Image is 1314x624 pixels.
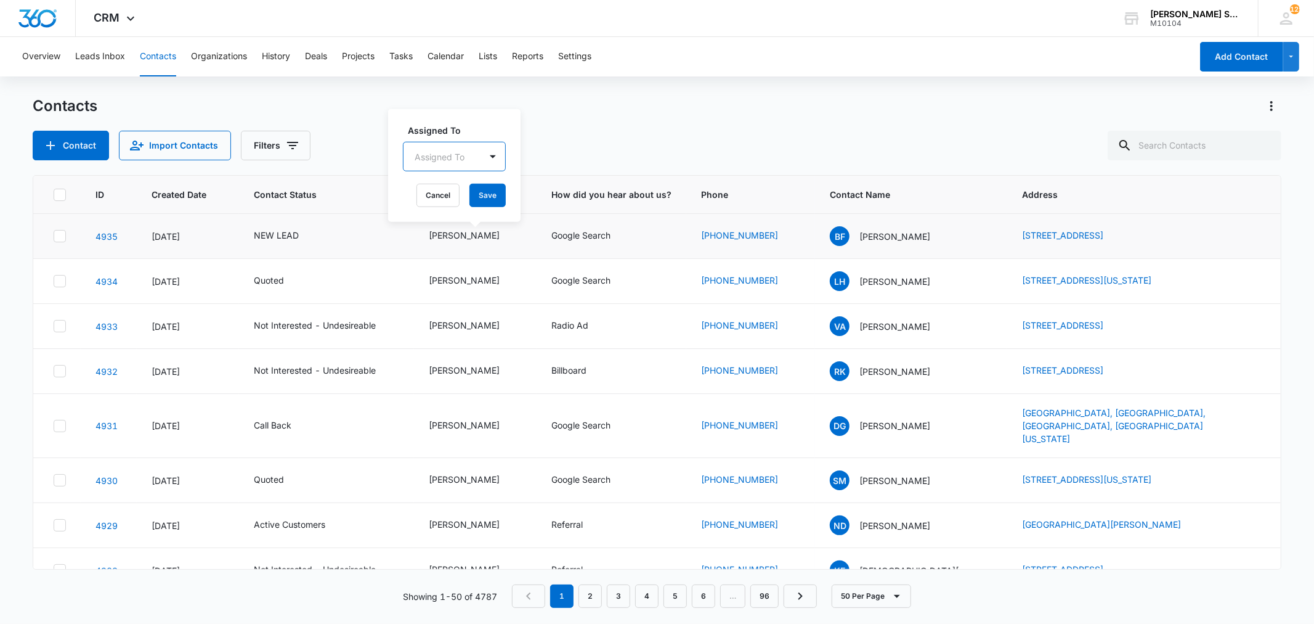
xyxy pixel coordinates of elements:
[254,563,376,576] div: Not Interested - Undesireable
[1022,188,1243,201] span: Address
[254,473,284,486] div: Quoted
[95,188,104,201] span: ID
[254,518,347,533] div: Contact Status - Active Customers - Select to Edit Field
[428,37,464,76] button: Calendar
[254,364,398,379] div: Contact Status - Not Interested - Undesireable - Select to Edit Field
[191,37,247,76] button: Organizations
[429,229,500,242] div: [PERSON_NAME]
[254,188,381,201] span: Contact Status
[830,361,952,381] div: Contact Name - Rene Kott - Select to Edit Field
[551,518,583,531] div: Referral
[701,563,778,576] a: [PHONE_NUMBER]
[830,560,850,580] span: KE
[429,473,522,488] div: Assigned To - Ted DiMayo - Select to Edit Field
[551,188,671,201] span: How did you hear about us?
[550,585,574,608] em: 1
[830,515,850,535] span: ND
[1262,96,1281,116] button: Actions
[701,563,800,578] div: Phone - (903) 932-8001 - Select to Edit Field
[692,585,715,608] a: Page 6
[119,131,231,160] button: Import Contacts
[33,97,97,115] h1: Contacts
[95,475,118,486] a: Navigate to contact details page for Subhash Makkena
[830,560,992,580] div: Contact Name - KRISTEN ELLIOTT - Select to Edit Field
[152,474,224,487] div: [DATE]
[701,274,800,289] div: Phone - (815) 245-6744 - Select to Edit Field
[429,563,500,576] div: [PERSON_NAME]
[701,473,800,488] div: Phone - (513) 488-2888 - Select to Edit Field
[830,271,952,291] div: Contact Name - Lori Hromadka - Select to Edit Field
[1022,274,1174,289] div: Address - 21363 Willow Pass, Shorewood, Illinois, 60404 - Select to Edit Field
[830,316,850,336] span: VA
[429,274,500,287] div: [PERSON_NAME]
[152,419,224,432] div: [DATE]
[830,188,975,201] span: Contact Name
[859,275,930,288] p: [PERSON_NAME]
[1200,42,1283,72] button: Add Contact
[152,564,224,577] div: [DATE]
[254,229,321,244] div: Contact Status - NEW LEAD - Select to Edit Field
[1022,563,1125,578] div: Address - 202 CHIMNEY RIDGE LANE, HALLSVILLE, TX, 75650 - Select to Edit Field
[1022,320,1103,330] a: [STREET_ADDRESS]
[701,518,778,531] a: [PHONE_NUMBER]
[1022,408,1206,444] a: [GEOGRAPHIC_DATA], [GEOGRAPHIC_DATA], [GEOGRAPHIC_DATA], [GEOGRAPHIC_DATA][US_STATE]
[784,585,817,608] a: Next Page
[750,585,779,608] a: Page 96
[701,319,800,334] div: Phone - (626) 972-7642 - Select to Edit Field
[830,470,850,490] span: SM
[551,229,633,244] div: How did you hear about us? - Google Search - Select to Edit Field
[429,419,522,433] div: Assigned To - Brian Johnston - Select to Edit Field
[94,11,120,24] span: CRM
[95,421,118,431] a: Navigate to contact details page for Divanshi Gupta
[551,563,605,578] div: How did you hear about us? - Referral - Select to Edit Field
[701,319,778,332] a: [PHONE_NUMBER]
[152,230,224,243] div: [DATE]
[429,518,522,533] div: Assigned To - Ted DiMayo - Select to Edit Field
[512,585,817,608] nav: Pagination
[859,564,970,577] p: [DEMOGRAPHIC_DATA][PERSON_NAME]
[701,518,800,533] div: Phone - (608) 234-2522 - Select to Edit Field
[254,319,398,334] div: Contact Status - Not Interested - Undesireable - Select to Edit Field
[859,474,930,487] p: [PERSON_NAME]
[663,585,687,608] a: Page 5
[75,37,125,76] button: Leads Inbox
[1022,519,1181,530] a: [GEOGRAPHIC_DATA][PERSON_NAME]
[1022,406,1260,445] div: Address - Dallas, TX, USA, Dallas, Texas, 75001 - Select to Edit Field
[254,473,306,488] div: Contact Status - Quoted - Select to Edit Field
[701,229,800,244] div: Phone - (847) 987-4709 - Select to Edit Field
[1150,19,1240,28] div: account id
[859,365,930,378] p: [PERSON_NAME]
[403,590,497,603] p: Showing 1-50 of 4787
[551,473,610,486] div: Google Search
[152,320,224,333] div: [DATE]
[830,416,952,436] div: Contact Name - Divanshi Gupta - Select to Edit Field
[241,131,310,160] button: Filters
[152,188,206,201] span: Created Date
[95,366,118,377] a: Navigate to contact details page for Rene Kott
[830,361,850,381] span: RK
[551,364,586,377] div: Billboard
[551,274,610,287] div: Google Search
[140,37,176,76] button: Contacts
[832,585,911,608] button: 50 Per Page
[551,419,633,433] div: How did you hear about us? - Google Search - Select to Edit Field
[429,364,522,379] div: Assigned To - Kenneth Florman - Select to Edit Field
[254,419,314,433] div: Contact Status - Call Back - Select to Edit Field
[254,274,306,289] div: Contact Status - Quoted - Select to Edit Field
[1022,365,1103,376] a: [STREET_ADDRESS]
[408,124,511,137] label: Assigned To
[830,416,850,436] span: DG
[859,519,930,532] p: [PERSON_NAME]
[429,319,522,334] div: Assigned To - Kenneth Florman - Select to Edit Field
[859,320,930,333] p: [PERSON_NAME]
[1022,473,1174,488] div: Address - 908 Lakeridge Ct, Aurora, Illinois, 60502 - Select to Edit Field
[830,226,850,246] span: BF
[701,274,778,287] a: [PHONE_NUMBER]
[551,419,610,432] div: Google Search
[95,321,118,332] a: Navigate to contact details page for Velma Avery
[254,274,284,287] div: Quoted
[512,37,543,76] button: Reports
[551,473,633,488] div: How did you hear about us? - Google Search - Select to Edit Field
[701,188,782,201] span: Phone
[1108,131,1281,160] input: Search Contacts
